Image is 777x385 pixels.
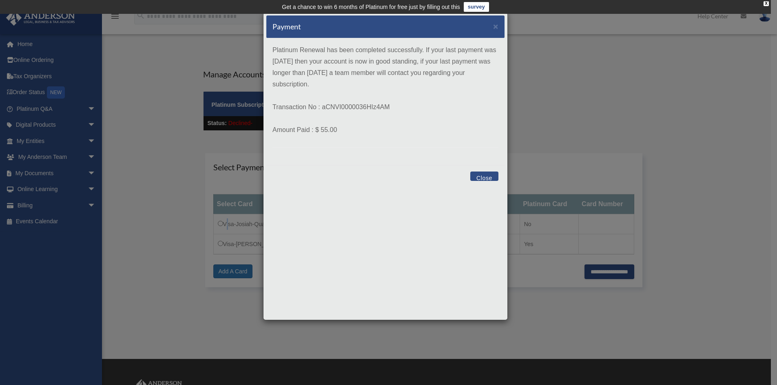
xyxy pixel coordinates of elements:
[470,172,498,181] button: Close
[272,22,301,32] h5: Payment
[272,101,498,113] p: Transaction No : aCNVI0000036HIz4AM
[272,124,498,136] p: Amount Paid : $ 55.00
[272,44,498,90] p: Platinum Renewal has been completed successfully. If your last payment was [DATE] then your accou...
[764,1,769,6] div: close
[464,2,489,12] a: survey
[493,22,498,31] button: Close
[493,22,498,31] span: ×
[282,2,460,12] div: Get a chance to win 6 months of Platinum for free just by filling out this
